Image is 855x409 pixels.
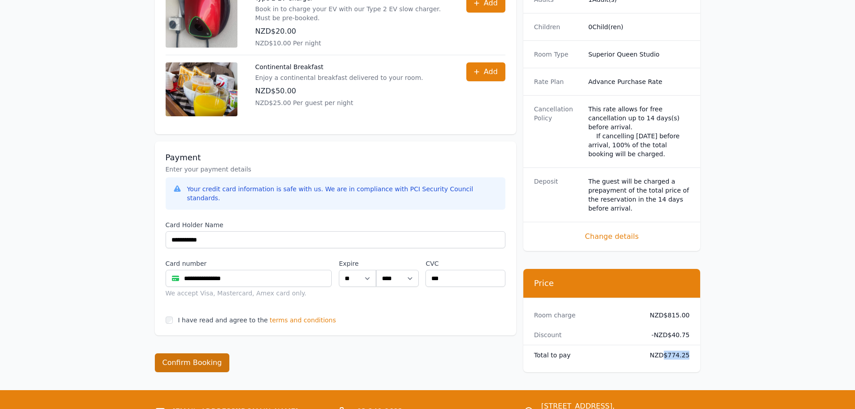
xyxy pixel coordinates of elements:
[425,259,505,268] label: CVC
[339,259,376,268] label: Expire
[187,185,498,202] div: Your credit card information is safe with us. We are in compliance with PCI Security Council stan...
[588,177,690,213] dd: The guest will be charged a prepayment of the total price of the reservation in the 14 days befor...
[255,98,423,107] p: NZD$25.00 Per guest per night
[588,50,690,59] dd: Superior Queen Studio
[166,289,332,298] div: We accept Visa, Mastercard, Amex card only.
[178,317,268,324] label: I have read and agree to the
[588,77,690,86] dd: Advance Purchase Rate
[534,177,581,213] dt: Deposit
[534,330,636,339] dt: Discount
[588,22,690,31] dd: 0 Child(ren)
[643,311,690,320] dd: NZD$815.00
[255,62,423,71] p: Continental Breakfast
[166,259,332,268] label: Card number
[466,62,505,81] button: Add
[166,165,505,174] p: Enter your payment details
[534,105,581,158] dt: Cancellation Policy
[534,311,636,320] dt: Room charge
[484,66,498,77] span: Add
[255,4,448,22] p: Book in to charge your EV with our Type 2 EV slow charger. Must be pre-booked.
[534,77,581,86] dt: Rate Plan
[255,39,448,48] p: NZD$10.00 Per night
[255,26,448,37] p: NZD$20.00
[643,351,690,360] dd: NZD$774.25
[166,152,505,163] h3: Payment
[534,22,581,31] dt: Children
[534,278,690,289] h3: Price
[255,73,423,82] p: Enjoy a continental breakfast delivered to your room.
[166,220,505,229] label: Card Holder Name
[255,86,423,97] p: NZD$50.00
[155,353,230,372] button: Confirm Booking
[376,259,418,268] label: .
[534,351,636,360] dt: Total to pay
[643,330,690,339] dd: - NZD$40.75
[534,50,581,59] dt: Room Type
[588,105,690,158] div: This rate allows for free cancellation up to 14 days(s) before arrival. If cancelling [DATE] befo...
[270,316,336,325] span: terms and conditions
[534,231,690,242] span: Change details
[166,62,237,116] img: Continental Breakfast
